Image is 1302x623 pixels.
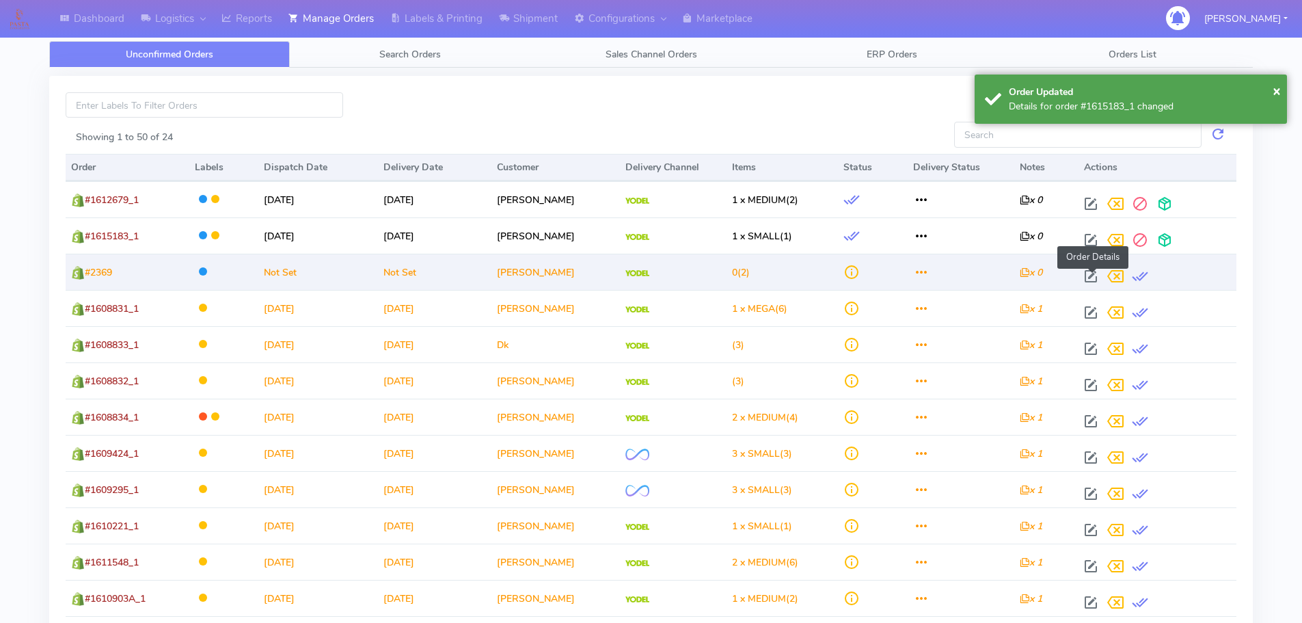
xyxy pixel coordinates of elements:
th: Labels [189,154,258,181]
button: Close [1273,81,1281,101]
img: Yodel [625,306,649,313]
td: Not Set [378,254,491,290]
span: 1 x MEDIUM [732,194,786,207]
i: x 1 [1020,375,1042,388]
i: x 1 [1020,339,1042,352]
th: Dispatch Date [258,154,378,181]
td: [PERSON_NAME] [491,181,620,217]
td: [DATE] [378,326,491,362]
th: Order [66,154,189,181]
span: Orders List [1109,48,1156,61]
img: OnFleet [625,449,649,460]
i: x 0 [1020,230,1042,243]
span: (3) [732,375,744,388]
span: #1610221_1 [85,520,139,533]
span: (3) [732,483,792,496]
span: × [1273,81,1281,100]
span: 1 x SMALL [732,230,780,243]
th: Delivery Date [378,154,491,181]
div: Order Updated [1009,85,1277,99]
span: (1) [732,230,792,243]
td: [DATE] [378,507,491,544]
td: [PERSON_NAME] [491,544,620,580]
th: Items [727,154,838,181]
i: x 1 [1020,411,1042,424]
span: #1608833_1 [85,339,139,352]
td: [DATE] [378,544,491,580]
td: [DATE] [258,399,378,435]
td: [DATE] [258,362,378,399]
span: (6) [732,556,798,569]
span: 1 x MEGA [732,302,775,315]
td: [DATE] [378,362,491,399]
span: 3 x SMALL [732,483,780,496]
td: [PERSON_NAME] [491,507,620,544]
span: (6) [732,302,787,315]
span: 2 x MEDIUM [732,556,786,569]
td: Not Set [258,254,378,290]
img: Yodel [625,270,649,277]
span: (1) [732,520,792,533]
th: Delivery Channel [620,154,727,181]
td: [DATE] [258,580,378,616]
span: #1612679_1 [85,194,139,207]
span: 0 [732,266,737,279]
img: Yodel [625,596,649,603]
td: [PERSON_NAME] [491,580,620,616]
td: [PERSON_NAME] [491,399,620,435]
input: Enter Labels To Filter Orders [66,92,343,118]
td: [DATE] [258,290,378,326]
img: Yodel [625,524,649,531]
i: x 0 [1020,194,1042,207]
span: Search Orders [379,48,441,61]
span: (2) [732,266,750,279]
td: [DATE] [258,217,378,254]
td: [DATE] [258,507,378,544]
td: [DATE] [258,435,378,471]
th: Delivery Status [908,154,1014,181]
td: [DATE] [258,471,378,507]
span: (2) [732,194,798,207]
th: Customer [491,154,620,181]
td: [PERSON_NAME] [491,471,620,507]
ul: Tabs [49,41,1253,68]
div: Details for order #1615183_1 changed [1009,99,1277,114]
label: Showing 1 to 50 of 24 [76,130,173,144]
th: Actions [1079,154,1236,181]
img: Yodel [625,234,649,241]
td: [DATE] [378,471,491,507]
img: OnFleet [625,485,649,496]
span: (2) [732,592,798,605]
td: [DATE] [258,544,378,580]
span: Sales Channel Orders [606,48,697,61]
img: Yodel [625,198,649,204]
span: (4) [732,411,798,424]
span: #2369 [85,266,112,279]
span: #1608832_1 [85,375,139,388]
img: Yodel [625,343,649,349]
span: #1615183_1 [85,230,139,243]
td: [PERSON_NAME] [491,217,620,254]
span: 1 x MEDIUM [732,592,786,605]
td: [DATE] [378,580,491,616]
td: Dk [491,326,620,362]
td: [PERSON_NAME] [491,290,620,326]
i: x 1 [1020,556,1042,569]
i: x 1 [1020,483,1042,496]
th: Status [838,154,907,181]
td: [PERSON_NAME] [491,435,620,471]
span: Unconfirmed Orders [126,48,213,61]
td: [PERSON_NAME] [491,362,620,399]
td: [DATE] [378,399,491,435]
td: [DATE] [378,217,491,254]
i: x 1 [1020,447,1042,460]
span: #1608831_1 [85,302,139,315]
th: Notes [1014,154,1079,181]
td: [PERSON_NAME] [491,254,620,290]
span: #1609295_1 [85,483,139,496]
td: [DATE] [378,290,491,326]
span: #1609424_1 [85,447,139,460]
td: [DATE] [378,435,491,471]
img: Yodel [625,379,649,386]
span: #1608834_1 [85,411,139,424]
